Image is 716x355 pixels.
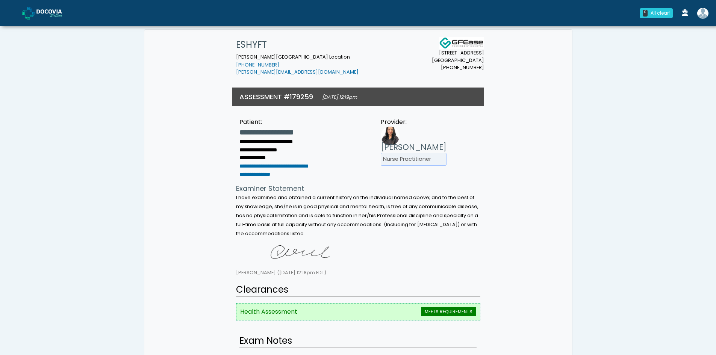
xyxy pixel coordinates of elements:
div: All clear! [651,10,670,17]
small: [PERSON_NAME][GEOGRAPHIC_DATA] Location [236,54,359,76]
h2: Exam Notes [239,334,477,348]
small: I have examined and obtained a current history on the individual named above; and to the best of ... [236,194,478,237]
small: [DATE] 12:19pm [322,94,357,100]
h2: Clearances [236,283,480,297]
div: Provider: [381,118,447,127]
li: Nurse Practitioner [381,153,447,166]
img: Docovia Staffing Logo [439,37,484,49]
h3: ASSESSMENT #179259 [239,92,313,101]
a: [PHONE_NUMBER] [236,62,279,68]
img: Shakerra Crippen [697,8,708,19]
a: Docovia [22,1,74,25]
h4: Examiner Statement [236,184,480,193]
img: Docovia [36,9,74,17]
h3: [PERSON_NAME] [381,142,447,153]
a: 0 All clear! [635,5,677,21]
div: Patient: [239,118,309,127]
li: Health Assessment [236,303,480,320]
h1: ESHYFT [236,37,359,52]
img: Docovia [22,7,35,20]
span: MEETS REQUIREMENTS [421,307,476,316]
small: [STREET_ADDRESS] [GEOGRAPHIC_DATA] [PHONE_NUMBER] [432,49,484,71]
img: 9+OxMoAAAAGSURBVAMAy34AK+X9vnMAAAAASUVORK5CYII= [236,241,349,267]
div: 0 [643,10,648,17]
small: [PERSON_NAME] ([DATE] 12:18pm EDT) [236,269,326,276]
img: Provider image [381,127,400,145]
a: [PERSON_NAME][EMAIL_ADDRESS][DOMAIN_NAME] [236,69,359,75]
